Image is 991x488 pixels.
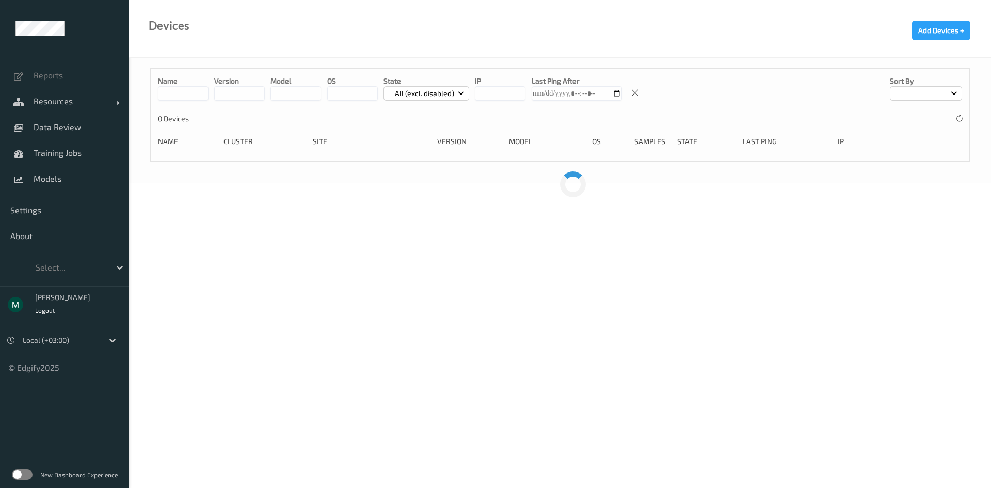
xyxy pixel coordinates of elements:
button: Add Devices + [912,21,970,40]
p: 0 Devices [158,114,235,124]
p: version [214,76,265,86]
p: State [383,76,470,86]
div: ip [838,136,908,147]
div: Cluster [223,136,306,147]
p: OS [327,76,378,86]
div: version [437,136,502,147]
p: IP [475,76,525,86]
p: Name [158,76,209,86]
div: State [677,136,736,147]
div: Last Ping [743,136,830,147]
div: Name [158,136,216,147]
p: model [270,76,321,86]
p: Last Ping After [532,76,622,86]
div: Site [313,136,430,147]
p: Sort by [890,76,962,86]
div: OS [592,136,627,147]
div: Model [509,136,585,147]
p: All (excl. disabled) [391,88,458,99]
div: Samples [634,136,669,147]
div: Devices [149,21,189,31]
